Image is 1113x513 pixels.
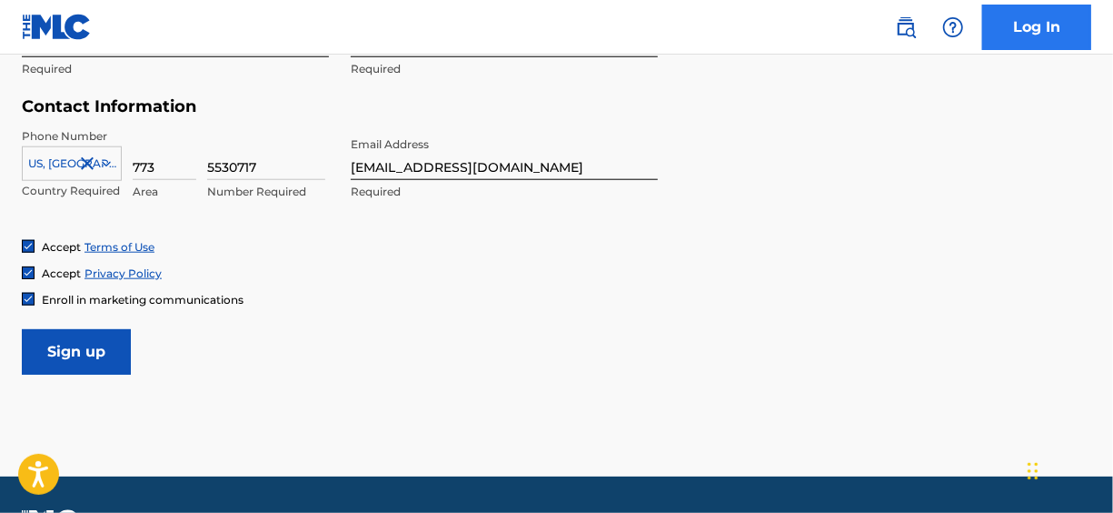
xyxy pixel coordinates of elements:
[22,329,131,375] input: Sign up
[22,61,329,77] p: Required
[133,184,196,200] p: Area
[1028,444,1038,498] div: Drag
[942,16,964,38] img: help
[22,183,122,199] p: Country Required
[351,184,658,200] p: Required
[42,293,243,307] span: Enroll in marketing communications
[22,96,658,117] h5: Contact Information
[42,267,81,280] span: Accept
[23,267,34,278] img: checkbox
[84,240,154,254] a: Terms of Use
[23,241,34,252] img: checkbox
[22,14,92,40] img: MLC Logo
[351,61,658,77] p: Required
[84,267,162,280] a: Privacy Policy
[23,294,34,305] img: checkbox
[207,184,325,200] p: Number Required
[935,9,971,45] div: Help
[888,9,924,45] a: Public Search
[982,5,1091,50] a: Log In
[1022,426,1113,513] iframe: Chat Widget
[895,16,917,38] img: search
[42,240,81,254] span: Accept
